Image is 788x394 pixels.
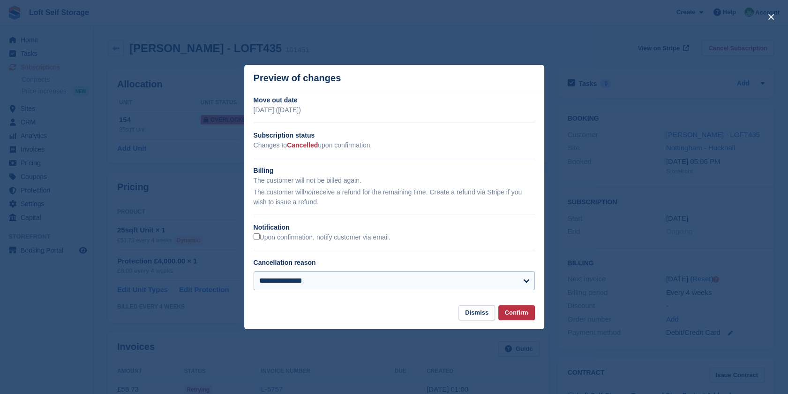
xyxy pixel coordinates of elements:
button: close [764,9,779,24]
button: Dismiss [458,305,495,321]
p: [DATE] ([DATE]) [254,105,535,115]
span: Cancelled [287,141,318,149]
h2: Move out date [254,95,535,105]
p: The customer will not be billed again. [254,176,535,185]
input: Upon confirmation, notify customer via email. [254,233,260,239]
label: Cancellation reason [254,259,316,266]
h2: Billing [254,166,535,176]
p: Preview of changes [254,73,341,84]
h2: Notification [254,223,535,232]
em: not [304,188,313,196]
h2: Subscription status [254,131,535,140]
p: The customer will receive a refund for the remaining time. Create a refund via Stripe if you wish... [254,187,535,207]
label: Upon confirmation, notify customer via email. [254,233,390,242]
p: Changes to upon confirmation. [254,140,535,150]
button: Confirm [498,305,535,321]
